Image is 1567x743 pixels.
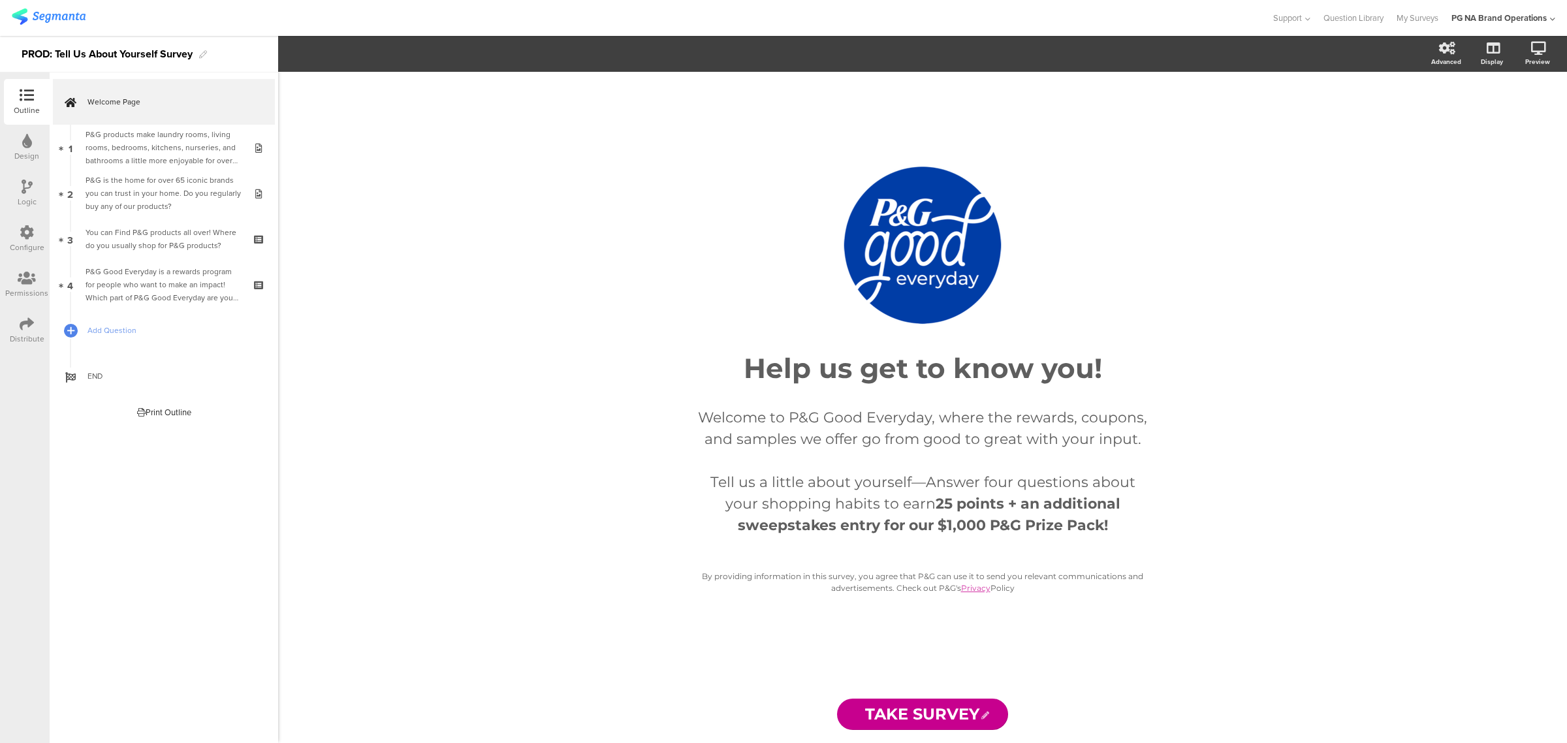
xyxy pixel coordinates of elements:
[86,174,242,213] div: P&G is the home for over 65 iconic brands you can trust in your home. Do you regularly buy any of...
[53,79,275,125] a: Welcome Page
[86,128,242,167] div: P&G products make laundry rooms, living rooms, bedrooms, kitchens, nurseries, and bathrooms a lit...
[87,324,255,337] span: Add Question
[837,699,1008,730] input: Start
[69,140,72,155] span: 1
[1525,57,1550,67] div: Preview
[694,471,1151,536] p: Tell us a little about yourself—Answer four questions about your shopping habits to earn
[14,150,39,162] div: Design
[18,196,37,208] div: Logic
[67,232,73,246] span: 3
[86,226,242,252] div: You can Find P&G products all over! Where do you usually shop for P&G products?
[86,265,242,304] div: P&G Good Everyday is a rewards program for people who want to make an impact! Which part of P&G G...
[681,351,1164,385] p: Help us get to know you!
[22,44,193,65] div: PROD: Tell Us About Yourself Survey
[738,495,1120,534] strong: 25 points + an additional sweepstakes entry for our $1,000 P&G Prize Pack!
[1273,12,1302,24] span: Support
[53,170,275,216] a: 2 P&G is the home for over 65 iconic brands you can trust in your home. Do you regularly buy any ...
[12,8,86,25] img: segmanta logo
[694,571,1151,594] p: By providing information in this survey, you agree that P&G can use it to send you relevant commu...
[5,287,48,299] div: Permissions
[1451,12,1547,24] div: PG NA Brand Operations
[1431,57,1461,67] div: Advanced
[961,583,990,593] a: Privacy
[87,370,255,383] span: END
[53,262,275,308] a: 4 P&G Good Everyday is a rewards program for people who want to make an impact! Which part of P&G...
[53,125,275,170] a: 1 P&G products make laundry rooms, living rooms, bedrooms, kitchens, nurseries, and bathrooms a l...
[10,333,44,345] div: Distribute
[14,104,40,116] div: Outline
[53,353,275,399] a: END
[53,216,275,262] a: 3 You can Find P&G products all over! Where do you usually shop for P&G products?
[137,406,191,419] div: Print Outline
[67,186,73,200] span: 2
[694,407,1151,450] p: Welcome to P&G Good Everyday, where the rewards, coupons, and samples we offer go from good to gr...
[10,242,44,253] div: Configure
[67,277,73,292] span: 4
[1481,57,1503,67] div: Display
[87,95,255,108] span: Welcome Page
